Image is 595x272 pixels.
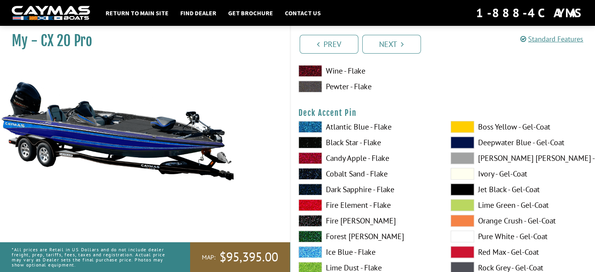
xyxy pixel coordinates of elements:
[451,152,587,164] label: [PERSON_NAME] [PERSON_NAME] - Gel-Coat
[300,35,358,54] a: Prev
[12,6,90,20] img: white-logo-c9c8dbefe5ff5ceceb0f0178aa75bf4bb51f6bca0971e226c86eb53dfe498488.png
[298,108,588,118] h4: Deck Accent Pin
[298,152,435,164] label: Candy Apple - Flake
[298,121,435,133] label: Atlantic Blue - Flake
[298,215,435,227] label: Fire [PERSON_NAME]
[298,199,435,211] label: Fire Element - Flake
[281,8,325,18] a: Contact Us
[451,184,587,195] label: Jet Black - Gel-Coat
[451,137,587,148] label: Deepwater Blue - Gel-Coat
[12,32,270,50] h1: My - CX 20 Pro
[202,253,216,261] span: MAP:
[451,168,587,180] label: Ivory - Gel-Coat
[298,65,435,77] label: Wine - Flake
[451,121,587,133] label: Boss Yellow - Gel-Coat
[298,231,435,242] label: Forest [PERSON_NAME]
[451,199,587,211] label: Lime Green - Gel-Coat
[451,215,587,227] label: Orange Crush - Gel-Coat
[520,34,583,43] a: Standard Features
[451,246,587,258] label: Red Max - Gel-Coat
[12,243,173,272] p: *All prices are Retail in US Dollars and do not include dealer freight, prep, tariffs, fees, taxe...
[298,184,435,195] label: Dark Sapphire - Flake
[224,8,277,18] a: Get Brochure
[176,8,220,18] a: Find Dealer
[298,168,435,180] label: Cobalt Sand - Flake
[298,137,435,148] label: Black Star - Flake
[190,242,290,272] a: MAP:$95,395.00
[219,249,278,265] span: $95,395.00
[451,231,587,242] label: Pure White - Gel-Coat
[298,246,435,258] label: Ice Blue - Flake
[362,35,421,54] a: Next
[102,8,173,18] a: Return to main site
[476,4,583,22] div: 1-888-4CAYMAS
[298,81,435,92] label: Pewter - Flake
